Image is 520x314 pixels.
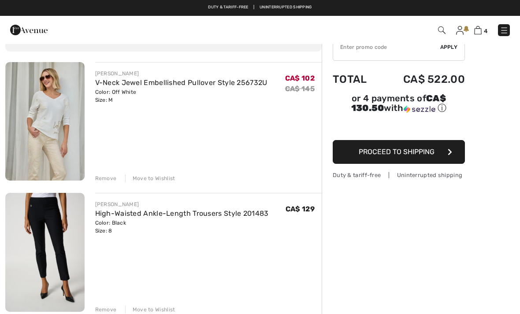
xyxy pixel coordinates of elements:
[95,306,117,314] div: Remove
[333,117,465,137] iframe: PayPal-paypal
[286,205,315,213] span: CA$ 129
[404,105,435,113] img: Sezzle
[380,64,465,94] td: CA$ 522.00
[333,140,465,164] button: Proceed to Shipping
[474,26,482,34] img: Shopping Bag
[125,306,175,314] div: Move to Wishlist
[285,85,315,93] s: CA$ 145
[500,26,509,35] img: Menu
[95,200,269,208] div: [PERSON_NAME]
[333,94,465,117] div: or 4 payments ofCA$ 130.50withSezzle Click to learn more about Sezzle
[95,70,267,78] div: [PERSON_NAME]
[10,25,48,33] a: 1ère Avenue
[95,88,267,104] div: Color: Off White Size: M
[95,174,117,182] div: Remove
[10,21,48,39] img: 1ère Avenue
[484,28,487,34] span: 4
[95,209,269,218] a: High-Waisted Ankle-Length Trousers Style 201483
[456,26,464,35] img: My Info
[359,148,435,156] span: Proceed to Shipping
[351,93,446,113] span: CA$ 130.50
[5,193,85,311] img: High-Waisted Ankle-Length Trousers Style 201483
[440,43,458,51] span: Apply
[125,174,175,182] div: Move to Wishlist
[285,74,315,82] span: CA$ 102
[333,64,380,94] td: Total
[5,62,85,181] img: V-Neck Jewel Embellished Pullover Style 256732U
[333,171,465,179] div: Duty & tariff-free | Uninterrupted shipping
[333,94,465,114] div: or 4 payments of with
[95,78,267,87] a: V-Neck Jewel Embellished Pullover Style 256732U
[474,25,487,35] a: 4
[438,26,446,34] img: Search
[333,34,440,60] input: Promo code
[95,219,269,235] div: Color: Black Size: 8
